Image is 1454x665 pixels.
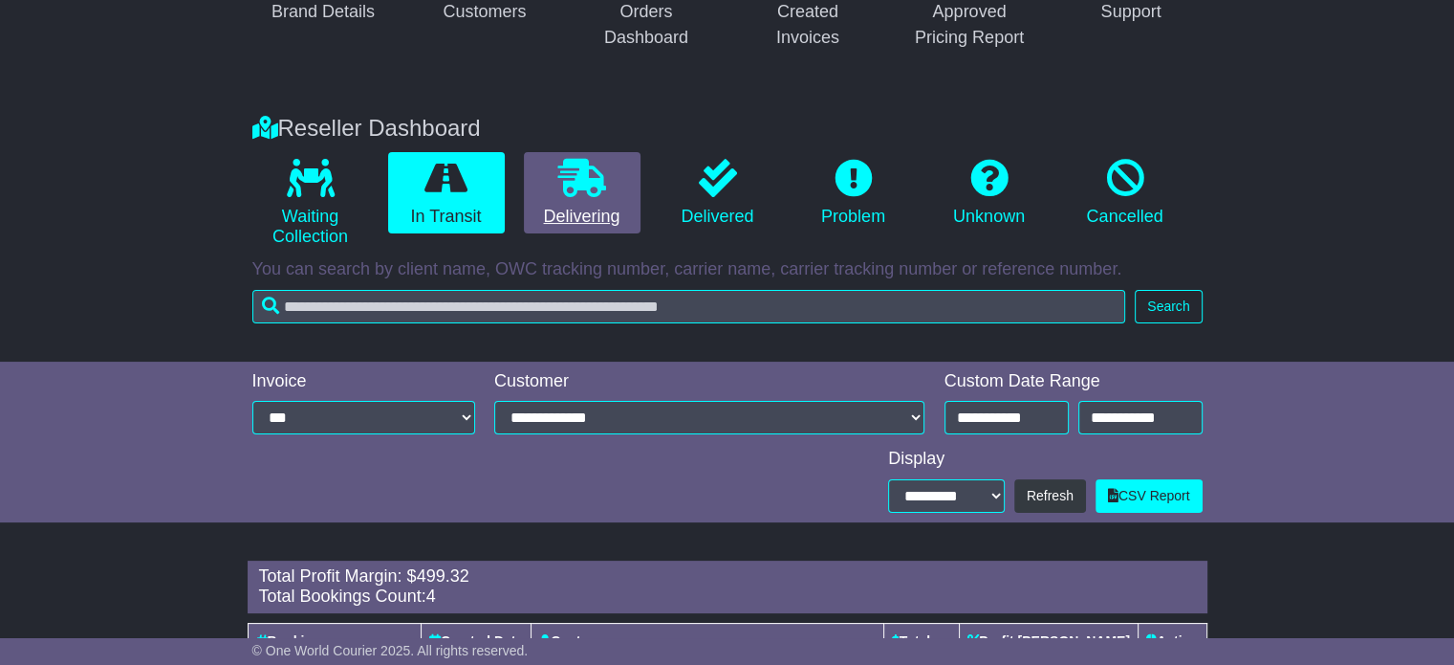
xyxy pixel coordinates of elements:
a: Unknown [931,152,1048,234]
a: Problem [795,152,912,234]
div: Reseller Dashboard [243,115,1212,143]
button: Refresh [1014,479,1086,513]
span: 499.32 [417,566,469,586]
a: Cancelled [1067,152,1183,234]
div: Customer [494,371,925,392]
th: Total [883,623,959,659]
a: In Transit [388,152,505,234]
div: Display [888,449,1202,470]
span: © One World Courier 2025. All rights reserved. [252,643,529,658]
button: Search [1135,290,1202,323]
div: Total Bookings Count: [259,587,1196,608]
th: Action [1138,623,1206,659]
a: Delivered [660,152,776,234]
a: Delivering [524,152,640,234]
th: Profit [PERSON_NAME] [960,623,1139,659]
th: Booking [248,623,421,659]
div: Total Profit Margin: $ [259,566,1196,587]
p: You can search by client name, OWC tracking number, carrier name, carrier tracking number or refe... [252,259,1203,280]
div: Custom Date Range [944,371,1203,392]
a: Waiting Collection [252,152,369,255]
th: Customer [532,623,884,659]
th: Created Date [421,623,531,659]
div: Invoice [252,371,476,392]
span: 4 [426,587,436,606]
a: CSV Report [1096,479,1203,513]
